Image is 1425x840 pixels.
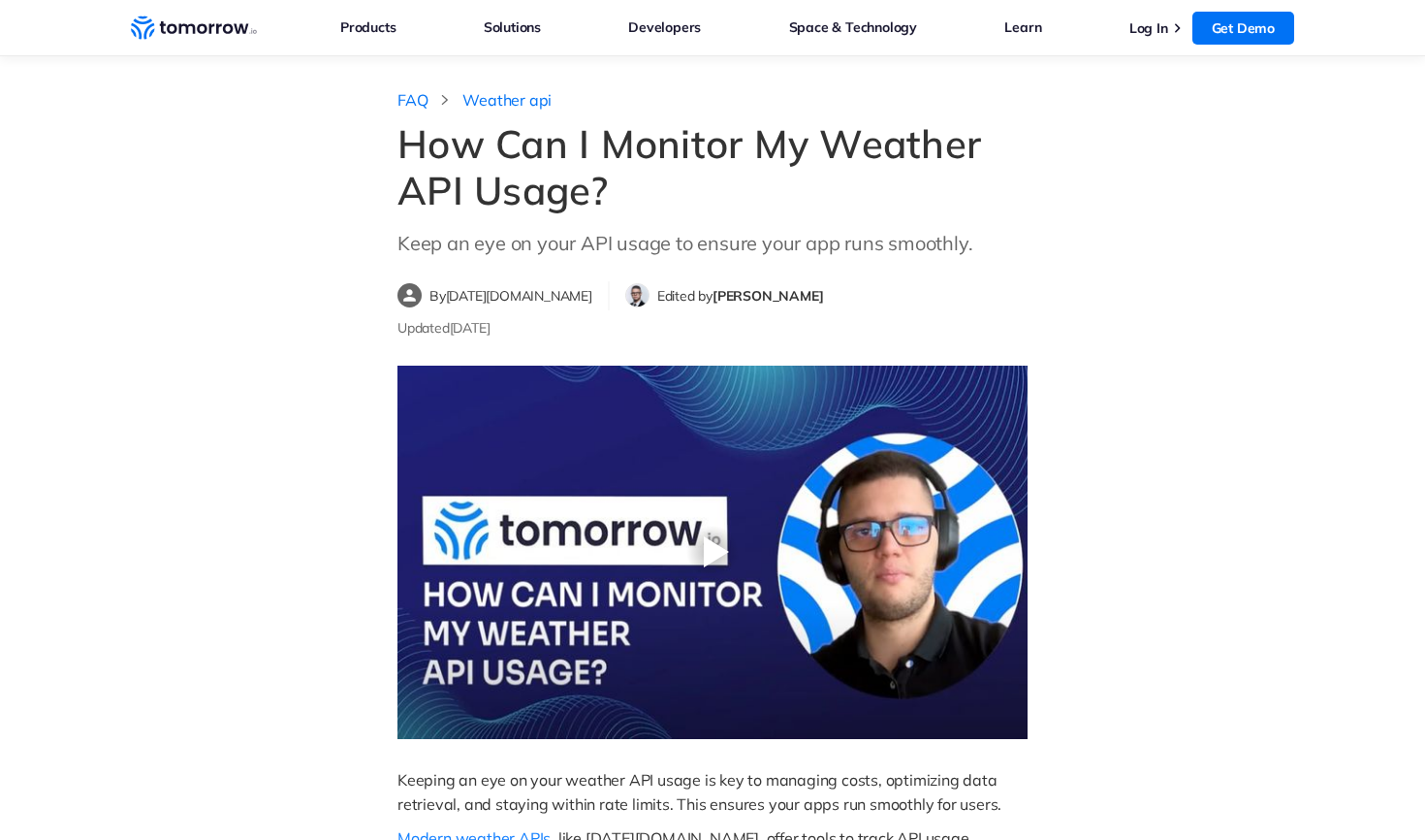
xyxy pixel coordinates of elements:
[1129,19,1168,37] a: Log In
[712,287,823,305] span: [PERSON_NAME]
[628,15,701,40] a: Developers
[626,284,649,307] img: Filip Dimkovski
[397,229,1028,258] p: Keep an eye on your API usage to ensure your app runs smoothly.
[484,15,541,40] a: Solutions
[1192,12,1294,45] a: Get Demo
[657,287,824,305] span: Edited by
[429,287,592,305] span: By
[340,15,396,40] a: Products
[397,120,1028,213] h1: How Can I Monitor My Weather API Usage?
[789,15,917,40] a: Space & Technology
[397,90,427,111] a: FAQ
[1004,15,1041,40] a: Learn
[462,90,552,111] a: Weather api
[446,287,592,305] span: [DATE][DOMAIN_NAME]
[131,14,257,43] a: Home link
[397,319,490,337] span: Updated [DATE]
[397,85,1028,111] nav: breadcrumb
[397,770,1001,814] span: Keeping an eye on your weather API usage is key to managing costs, optimizing data retrieval, and...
